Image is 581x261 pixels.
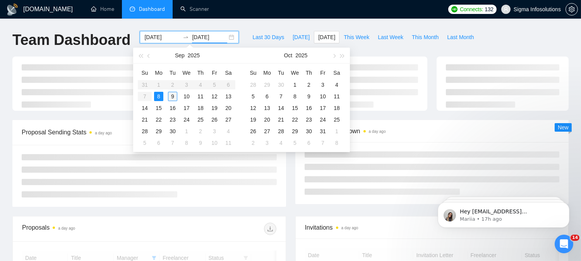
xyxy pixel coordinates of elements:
[318,33,335,41] span: [DATE]
[302,137,316,149] td: 2025-11-06
[246,114,260,125] td: 2025-10-19
[182,138,191,148] div: 8
[166,91,180,102] td: 2025-09-09
[249,80,258,89] div: 28
[332,138,341,148] div: 8
[138,114,152,125] td: 2025-09-21
[378,33,403,41] span: Last Week
[168,92,177,101] div: 9
[332,92,341,101] div: 11
[224,127,233,136] div: 4
[316,91,330,102] td: 2025-10-10
[332,127,341,136] div: 1
[284,48,293,63] button: Oct
[288,102,302,114] td: 2025-10-15
[276,127,286,136] div: 28
[207,91,221,102] td: 2025-09-12
[290,92,300,101] div: 8
[221,137,235,149] td: 2025-10-11
[295,48,307,63] button: 2025
[140,115,149,124] div: 21
[288,31,314,43] button: [DATE]
[180,91,194,102] td: 2025-09-10
[304,92,314,101] div: 9
[95,131,112,135] time: a day ago
[154,127,163,136] div: 29
[260,114,274,125] td: 2025-10-20
[369,129,386,134] time: a day ago
[168,127,177,136] div: 30
[304,80,314,89] div: 2
[182,115,191,124] div: 24
[330,79,344,91] td: 2025-10-04
[443,31,478,43] button: Last Month
[316,114,330,125] td: 2025-10-24
[224,103,233,113] div: 20
[288,137,302,149] td: 2025-11-05
[246,125,260,137] td: 2025-10-26
[182,127,191,136] div: 1
[248,31,288,43] button: Last 30 Days
[196,115,205,124] div: 25
[188,48,200,63] button: 2025
[318,115,327,124] div: 24
[558,124,569,130] span: New
[249,115,258,124] div: 19
[260,137,274,149] td: 2025-11-03
[262,138,272,148] div: 3
[276,80,286,89] div: 30
[249,138,258,148] div: 2
[249,127,258,136] div: 26
[330,125,344,137] td: 2025-11-01
[318,138,327,148] div: 7
[246,91,260,102] td: 2025-10-05
[302,79,316,91] td: 2025-10-02
[290,103,300,113] div: 15
[274,91,288,102] td: 2025-10-07
[180,114,194,125] td: 2025-09-24
[210,127,219,136] div: 3
[224,92,233,101] div: 13
[305,223,559,232] span: Invitations
[274,137,288,149] td: 2025-11-04
[180,125,194,137] td: 2025-10-01
[316,67,330,79] th: Fr
[262,127,272,136] div: 27
[260,79,274,91] td: 2025-09-29
[183,34,189,40] span: swap-right
[304,103,314,113] div: 16
[262,115,272,124] div: 20
[12,31,130,49] h1: Team Dashboard
[288,125,302,137] td: 2025-10-29
[316,137,330,149] td: 2025-11-07
[138,67,152,79] th: Su
[316,102,330,114] td: 2025-10-17
[138,125,152,137] td: 2025-09-28
[260,102,274,114] td: 2025-10-13
[318,103,327,113] div: 17
[210,92,219,101] div: 12
[154,138,163,148] div: 6
[318,80,327,89] div: 3
[194,137,207,149] td: 2025-10-09
[302,114,316,125] td: 2025-10-23
[138,137,152,149] td: 2025-10-05
[262,80,272,89] div: 29
[252,33,284,41] span: Last 30 Days
[260,125,274,137] td: 2025-10-27
[293,33,310,41] span: [DATE]
[207,114,221,125] td: 2025-09-26
[210,138,219,148] div: 10
[175,48,185,63] button: Sep
[140,138,149,148] div: 5
[290,115,300,124] div: 22
[374,31,408,43] button: Last Week
[246,79,260,91] td: 2025-09-28
[168,138,177,148] div: 7
[166,114,180,125] td: 2025-09-23
[210,115,219,124] div: 26
[274,125,288,137] td: 2025-10-28
[221,114,235,125] td: 2025-09-27
[154,103,163,113] div: 15
[332,115,341,124] div: 25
